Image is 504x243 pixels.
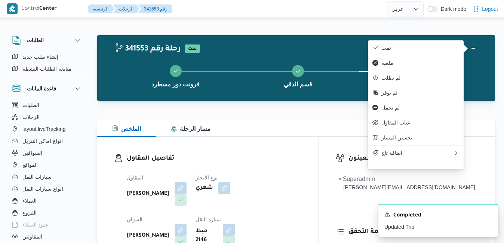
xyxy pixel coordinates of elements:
h3: قائمة التحقق [348,227,478,237]
button: سيارات النقل [9,171,85,183]
svg: Step 1 is complete [173,68,179,74]
h3: الطلبات [27,36,44,45]
button: متابعة الطلبات النشطة [9,63,85,75]
span: layout.liveTracking [22,124,65,133]
b: [PERSON_NAME] [127,190,169,199]
button: السواقين [9,147,85,159]
span: فرونت دور مسطرد [151,80,200,89]
button: الفروع [9,207,85,219]
button: فرونت دور مسطرد [114,56,237,95]
button: قسم الدقي [237,56,359,95]
button: الرئيسيه [88,4,114,13]
span: تحسين المسار [381,135,459,141]
span: اضافة تاج [381,150,453,156]
button: قاعدة البيانات [12,84,82,93]
button: ملغيه [368,55,464,70]
button: المقاولين [9,231,85,243]
span: لم توفر [381,90,459,96]
img: X8yXhbKr1z7QwAAAABJRU5ErkJggg== [7,3,18,14]
span: عقود العملاء [22,220,49,229]
iframe: chat widget [7,213,31,236]
span: متابعة الطلبات النشطة [22,64,71,73]
span: الفروع [22,208,37,217]
span: لم تحمل [381,105,459,111]
span: المقاولين [22,232,42,241]
span: الرحلات [22,113,40,121]
button: لم تحمل [368,100,464,115]
b: شهري [196,184,213,193]
div: • Superadmin [339,175,475,184]
button: الرحلات [113,4,139,13]
span: نوع الايجار [196,175,218,181]
span: • Superadmin mohamed.nabil@illa.com.eg [339,175,475,191]
button: تمت [368,40,464,55]
span: Dark mode [438,6,466,12]
button: انواع سيارات النقل [9,183,85,195]
button: الطلبات [12,36,82,45]
p: Updated Trip [384,223,492,231]
span: Logout [482,4,498,13]
span: انواع سيارات النقل [22,184,63,193]
b: Center [39,6,57,12]
button: 341553 رقم [138,4,172,13]
span: Completed [393,211,421,220]
h3: قاعدة البيانات [27,84,56,93]
span: الملخص [112,126,141,132]
span: العملاء [22,196,37,205]
button: تحسين المسار [368,130,464,145]
button: المواقع [9,159,85,171]
h3: المعينون [348,154,478,164]
svg: Step 2 is complete [295,68,301,74]
span: السواقين [22,148,42,157]
button: الرحلات [9,111,85,123]
button: العملاء [9,195,85,207]
span: المواقع [22,160,38,169]
span: المقاول [127,175,143,181]
button: عقود العملاء [9,219,85,231]
span: قسم الدقي [284,80,312,89]
span: مسار الرحلة [171,126,210,132]
button: فرونت دور مسطرد [359,56,482,95]
span: ملغيه [381,60,459,66]
h3: تفاصيل المقاول [127,154,302,164]
div: Notification [384,210,492,220]
div: [PERSON_NAME][EMAIL_ADDRESS][DOMAIN_NAME] [339,184,475,191]
button: الطلبات [9,99,85,111]
div: الطلبات [6,51,88,78]
span: سيارات النقل [22,172,52,181]
h2: 341553 رحلة رقم [114,44,181,54]
span: لم تطلب [381,75,459,81]
button: layout.liveTracking [9,123,85,135]
button: Logout [470,1,501,16]
button: اضافة تاج [368,145,464,160]
span: إنشاء طلب جديد [22,52,58,61]
span: تمت [185,44,200,53]
span: غياب المقاول [381,120,459,126]
button: لم تطلب [368,70,464,85]
span: الطلبات [22,101,39,110]
span: انواع اماكن التنزيل [22,136,63,145]
b: [PERSON_NAME] [127,231,169,240]
button: انواع اماكن التنزيل [9,135,85,147]
span: سيارة النقل [196,216,221,222]
button: Actions [467,41,482,56]
b: تمت [188,47,197,51]
span: السواق [127,216,142,222]
button: غياب المقاول [368,115,464,130]
span: تمت [381,45,459,51]
button: لم توفر [368,85,464,100]
button: إنشاء طلب جديد [9,51,85,63]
